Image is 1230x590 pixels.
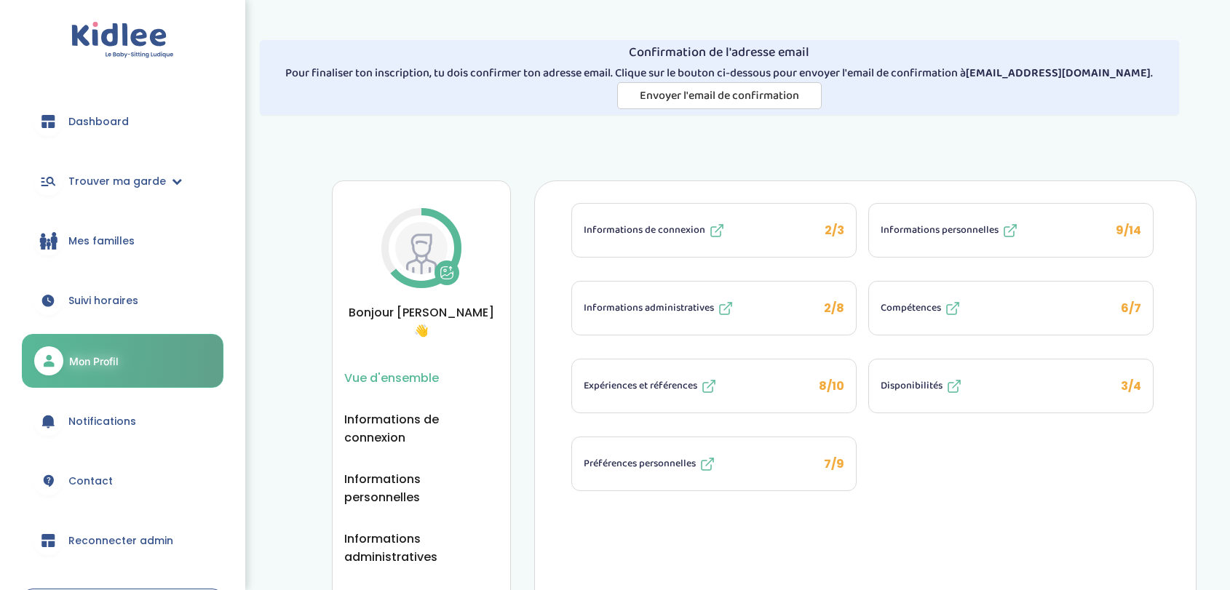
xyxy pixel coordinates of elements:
[22,215,223,267] a: Mes familles
[824,455,844,472] span: 7/9
[22,514,223,567] a: Reconnecter admin
[344,369,439,387] button: Vue d'ensemble
[584,300,714,316] span: Informations administratives
[344,470,499,506] button: Informations personnelles
[881,378,943,394] span: Disponibilités
[868,281,1154,335] li: 6/7
[22,155,223,207] a: Trouver ma garde
[71,22,174,59] img: logo.svg
[869,204,1153,257] button: Informations personnelles 9/14
[344,530,499,566] button: Informations administratives
[22,455,223,507] a: Contact
[824,300,844,316] span: 2/8
[881,223,999,238] span: Informations personnelles
[966,64,1151,82] strong: [EMAIL_ADDRESS][DOMAIN_NAME]
[869,282,1153,335] button: Compétences 6/7
[266,46,1173,60] h4: Confirmation de l'adresse email
[571,281,857,335] li: 2/8
[22,395,223,447] a: Notifications
[1121,378,1141,394] span: 3/4
[68,114,129,129] span: Dashboard
[584,223,705,238] span: Informations de connexion
[344,410,499,447] button: Informations de connexion
[68,293,138,308] span: Suivi horaires
[881,300,941,316] span: Compétences
[825,222,844,239] span: 2/3
[868,359,1154,413] li: 3/4
[22,274,223,327] a: Suivi horaires
[572,437,856,490] button: Préférences personnelles 7/9
[266,65,1173,82] p: Pour finaliser ton inscription, tu dois confirmer ton adresse email. Clique sur le bouton ci-dess...
[572,282,856,335] button: Informations administratives 2/8
[1116,222,1141,239] span: 9/14
[22,95,223,148] a: Dashboard
[584,378,697,394] span: Expériences et références
[68,533,173,549] span: Reconnecter admin
[571,436,857,491] li: 7/9
[584,456,696,471] span: Préférences personnelles
[68,234,135,249] span: Mes familles
[1121,300,1141,316] span: 6/7
[68,414,136,429] span: Notifications
[572,359,856,412] button: Expériences et références 8/10
[344,303,499,340] span: Bonjour [PERSON_NAME] 👋
[868,203,1154,258] li: 9/14
[68,174,166,189] span: Trouver ma garde
[869,359,1153,412] button: Disponibilités 3/4
[617,82,822,109] button: Envoyer l'email de confirmation
[819,378,844,394] span: 8/10
[68,474,113,489] span: Contact
[571,203,857,258] li: 2/3
[572,204,856,257] button: Informations de connexion 2/3
[22,334,223,388] a: Mon Profil
[571,359,857,413] li: 8/10
[69,354,119,369] span: Mon Profil
[640,87,799,105] span: Envoyer l'email de confirmation
[395,222,448,274] img: Avatar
